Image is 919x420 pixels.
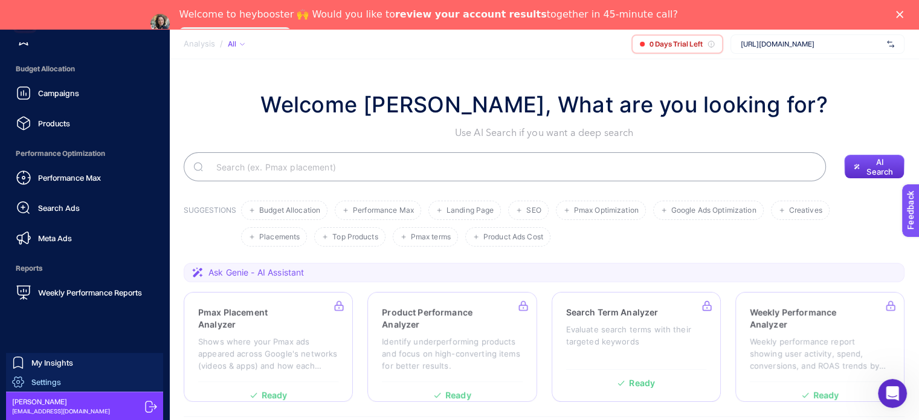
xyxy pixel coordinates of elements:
[38,233,72,243] span: Meta Ads
[10,57,160,81] span: Budget Allocation
[447,206,494,215] span: Landing Page
[844,155,904,179] button: AI Search
[552,292,721,402] a: Search Term AnalyzerEvaluate search terms with their targeted keywordsReady
[31,377,61,387] span: Settings
[887,38,894,50] img: svg%3e
[789,206,822,215] span: Creatives
[207,150,816,184] input: Search
[228,39,245,49] div: All
[260,88,828,121] h1: Welcome [PERSON_NAME], What are you looking for?
[220,39,223,48] span: /
[179,27,291,42] a: Speak with an Expert
[10,81,160,105] a: Campaigns
[896,11,908,18] div: Close
[526,206,541,215] span: SEO
[184,39,215,49] span: Analysis
[260,126,828,140] p: Use AI Search if you want a deep search
[10,111,160,135] a: Products
[7,4,46,13] span: Feedback
[10,226,160,250] a: Meta Ads
[411,233,451,242] span: Pmax terms
[865,157,895,176] span: AI Search
[259,206,320,215] span: Budget Allocation
[671,206,756,215] span: Google Ads Optimization
[483,233,543,242] span: Product Ads Cost
[12,407,110,416] span: [EMAIL_ADDRESS][DOMAIN_NAME]
[878,379,907,408] iframe: Intercom live chat
[38,88,79,98] span: Campaigns
[650,39,703,49] span: 0 Days Trial Left
[10,256,160,280] span: Reports
[6,372,163,392] a: Settings
[6,353,163,372] a: My Insights
[509,8,546,20] b: results
[367,292,537,402] a: Product Performance AnalyzerIdentify underperforming products and focus on high-converting items ...
[735,292,904,402] a: Weekly Performance AnalyzerWeekly performance report showing user activity, spend, conversions, a...
[10,141,160,166] span: Performance Optimization
[10,196,160,220] a: Search Ads
[208,267,304,279] span: Ask Genie - AI Assistant
[184,292,353,402] a: Pmax Placement AnalyzerShows where your Pmax ads appeared across Google's networks (videos & apps...
[259,233,300,242] span: Placements
[38,203,80,213] span: Search Ads
[10,280,160,305] a: Weekly Performance Reports
[353,206,414,215] span: Performance Max
[10,166,160,190] a: Performance Max
[38,173,101,183] span: Performance Max
[150,14,170,33] img: Profile image for Neslihan
[332,233,378,242] span: Top Products
[179,8,678,21] div: Welcome to heybooster 🙌 Would you like to together in 45-minute call?
[395,8,506,20] b: review your account
[38,288,142,297] span: Weekly Performance Reports
[31,358,73,367] span: My Insights
[38,118,70,128] span: Products
[184,205,236,247] h3: SUGGESTIONS
[574,206,639,215] span: Pmax Optimization
[741,39,882,49] span: [URL][DOMAIN_NAME]
[12,397,110,407] span: [PERSON_NAME]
